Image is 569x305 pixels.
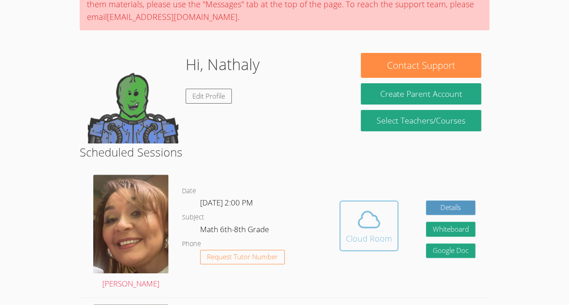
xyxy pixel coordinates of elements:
img: default.png [88,53,178,143]
button: Create Parent Account [361,83,481,105]
a: Google Doc [426,243,476,258]
h1: Hi, Nathaly [186,53,260,76]
dt: Phone [182,238,201,250]
dt: Date [182,186,196,197]
dd: Math 6th-8th Grade [200,223,271,238]
a: Details [426,200,476,215]
div: Cloud Room [346,232,392,245]
a: Select Teachers/Courses [361,110,481,131]
button: Cloud Room [339,200,398,251]
span: Request Tutor Number [207,253,278,260]
button: Request Tutor Number [200,250,285,265]
span: [DATE] 2:00 PM [200,197,253,208]
a: [PERSON_NAME] [93,175,168,291]
a: Edit Profile [186,89,232,104]
img: IMG_0482.jpeg [93,175,168,273]
dt: Subject [182,212,204,223]
button: Whiteboard [426,222,476,237]
h2: Scheduled Sessions [80,143,489,161]
button: Contact Support [361,53,481,78]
